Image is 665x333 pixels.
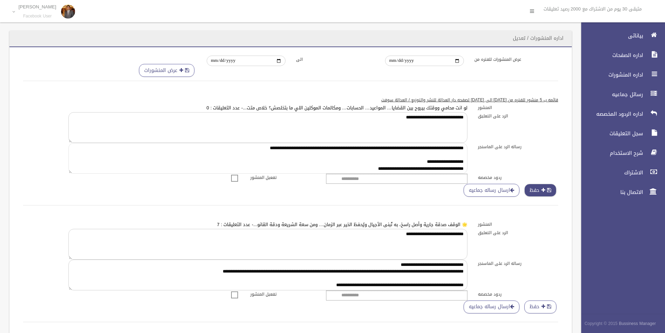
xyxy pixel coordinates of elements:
p: [PERSON_NAME] [19,4,56,9]
span: اداره الصفحات [575,52,645,59]
a: شرح الاستخدام [575,145,665,161]
u: قائمه ب 5 منشور للفتره من [DATE] الى [DATE] لصفحه دار العدالة للنشر والتوزيع / العدالة سوفت [381,96,558,104]
span: رسائل جماعيه [575,91,645,98]
span: سجل التعليقات [575,130,645,137]
label: المنشور [473,220,563,228]
span: اداره الردود المخصصه [575,110,645,117]
header: اداره المنشورات / تعديل [504,31,572,45]
a: الاتصال بنا [575,184,665,200]
label: عرض المنشورات للفتره من [469,56,559,63]
label: المنشور [473,104,563,111]
span: Copyright © 2015 [584,320,618,327]
a: بياناتى [575,28,665,43]
a: ارسال رساله جماعيه [464,301,519,313]
button: حفظ [524,301,556,313]
label: رساله الرد على الماسنجر [473,260,563,267]
span: بياناتى [575,32,645,39]
label: الرد على التعليق [473,229,563,237]
label: تفعيل المنشور [245,290,336,298]
label: رساله الرد على الماسنجر [473,143,563,151]
button: حفظ [524,184,556,197]
a: اداره الردود المخصصه [575,106,665,122]
label: ردود مخصصه [473,290,563,298]
label: ردود مخصصه [473,174,563,181]
label: تفعيل المنشور [245,174,336,181]
a: سجل التعليقات [575,126,665,141]
strong: Bussiness Manager [619,320,656,327]
button: عرض المنشورات [139,64,194,77]
a: لو انت محامي ووقتك بيروح بين القضايا… المواعيد… الحسابات… ومكالمات الموكلين اللي ما بتخلصش؟ خلاص ... [207,103,467,112]
small: Facebook User [19,14,56,19]
a: 🌟 الوقف صدقة جارية وأصل راسخ، به تُبنى الأجيال ويُحفظ الخير عبر الزمان… ومن سعة الشريعة ودقة القا... [217,220,467,229]
span: الاشتراك [575,169,645,176]
a: اداره الصفحات [575,48,665,63]
label: الرد على التعليق [473,112,563,120]
span: الاتصال بنا [575,189,645,196]
label: الى [291,56,380,63]
a: ارسال رساله جماعيه [464,184,519,197]
a: الاشتراك [575,165,665,180]
a: رسائل جماعيه [575,87,665,102]
span: اداره المنشورات [575,71,645,78]
span: شرح الاستخدام [575,150,645,157]
a: اداره المنشورات [575,67,665,82]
